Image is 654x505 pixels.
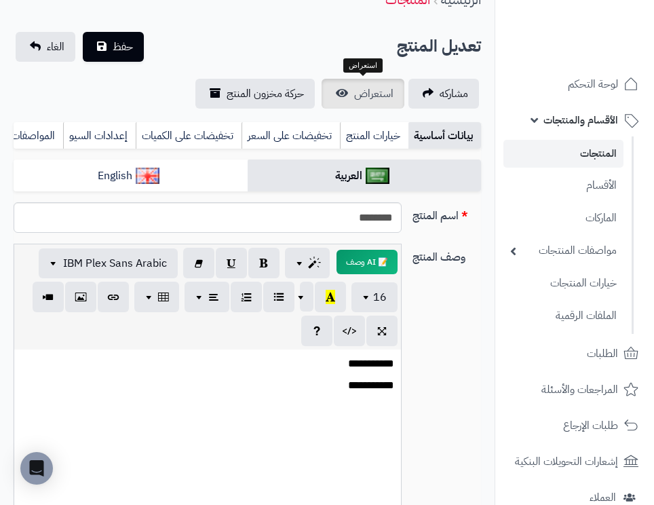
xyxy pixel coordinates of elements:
a: حركة مخزون المنتج [195,79,315,109]
a: المواصفات [5,122,63,149]
a: خيارات المنتجات [503,269,623,298]
span: الغاء [47,39,64,55]
span: استعراض [354,86,393,102]
a: تخفيضات على السعر [242,122,340,149]
img: العربية [366,168,389,184]
label: اسم المنتج [407,202,487,224]
label: وصف المنتج [407,244,487,265]
a: الأقسام [503,171,623,200]
a: خيارات المنتج [340,122,408,149]
a: الماركات [503,204,623,233]
a: بيانات أساسية [408,122,481,149]
span: IBM Plex Sans Arabic [63,255,167,272]
img: English [136,168,159,184]
span: إشعارات التحويلات البنكية [515,452,618,471]
a: العربية [248,160,482,193]
a: المنتجات [503,140,623,168]
button: IBM Plex Sans Arabic [39,248,178,278]
a: المراجعات والأسئلة [503,373,646,406]
button: حفظ [83,32,144,62]
a: إشعارات التحويلات البنكية [503,445,646,478]
span: حفظ [113,39,133,55]
span: مشاركه [440,86,468,102]
a: لوحة التحكم [503,68,646,100]
a: مواصفات المنتجات [503,236,623,265]
div: استعراض [343,58,383,73]
span: طلبات الإرجاع [563,416,618,435]
span: الأقسام والمنتجات [543,111,618,130]
a: استعراض [322,79,404,109]
span: حركة مخزون المنتج [227,86,304,102]
a: English [14,160,248,193]
button: 16 [351,282,398,312]
a: الغاء [16,32,75,62]
span: 16 [373,289,387,305]
button: 📝 AI وصف [336,250,398,274]
a: إعدادات السيو [63,122,136,149]
h2: تعديل المنتج [397,33,481,60]
a: الطلبات [503,337,646,370]
a: طلبات الإرجاع [503,409,646,442]
a: مشاركه [408,79,479,109]
span: المراجعات والأسئلة [541,380,618,399]
a: تخفيضات على الكميات [136,122,242,149]
span: لوحة التحكم [568,75,618,94]
a: الملفات الرقمية [503,301,623,331]
div: Open Intercom Messenger [20,452,53,485]
span: الطلبات [587,344,618,363]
